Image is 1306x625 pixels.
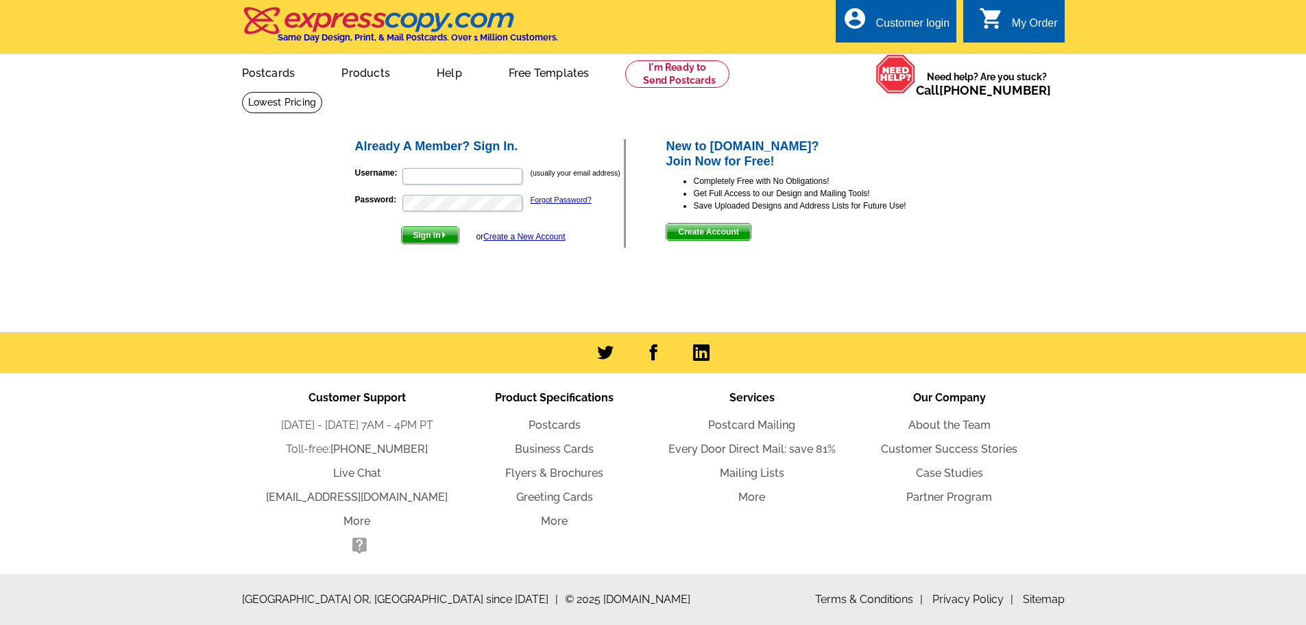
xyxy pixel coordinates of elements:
span: © 2025 [DOMAIN_NAME] [565,591,690,608]
button: Create Account [666,223,751,241]
a: Terms & Conditions [815,593,923,606]
a: Postcards [220,56,317,88]
span: Customer Support [309,391,406,404]
label: Username: [355,167,401,179]
span: Product Specifications [495,391,614,404]
span: [GEOGRAPHIC_DATA] OR, [GEOGRAPHIC_DATA] since [DATE] [242,591,558,608]
h4: Same Day Design, Print, & Mail Postcards. Over 1 Million Customers. [278,32,558,43]
small: (usually your email address) [531,169,620,177]
a: More [343,515,370,528]
div: Customer login [875,17,950,36]
li: Completely Free with No Obligations! [693,175,953,187]
h2: Already A Member? Sign In. [355,139,625,154]
div: or [476,231,565,243]
a: Create a New Account [483,232,565,241]
i: shopping_cart [979,6,1004,31]
a: Help [415,56,484,88]
a: Forgot Password? [531,196,592,204]
a: More [738,491,765,504]
a: Customer Success Stories [881,443,1017,456]
span: Services [729,391,775,404]
a: [PHONE_NUMBER] [939,83,1051,97]
a: Case Studies [916,467,983,480]
a: Greeting Cards [516,491,593,504]
li: Get Full Access to our Design and Mailing Tools! [693,187,953,200]
a: shopping_cart My Order [979,15,1058,32]
a: [PHONE_NUMBER] [330,443,428,456]
div: My Order [1012,17,1058,36]
a: Mailing Lists [720,467,784,480]
a: Flyers & Brochures [505,467,603,480]
a: Business Cards [515,443,594,456]
img: help [875,54,916,94]
li: Toll-free: [258,441,456,458]
a: Products [319,56,412,88]
a: Postcard Mailing [708,418,795,432]
span: Call [916,83,1051,97]
a: Privacy Policy [932,593,1013,606]
a: More [541,515,568,528]
li: [DATE] - [DATE] 7AM - 4PM PT [258,417,456,434]
h2: New to [DOMAIN_NAME]? Join Now for Free! [666,139,953,169]
li: Save Uploaded Designs and Address Lists for Future Use! [693,200,953,212]
a: Live Chat [333,467,381,480]
a: Postcards [529,418,581,432]
a: [EMAIL_ADDRESS][DOMAIN_NAME] [266,491,448,504]
button: Sign In [401,226,459,244]
a: Every Door Direct Mail: save 81% [668,443,836,456]
img: button-next-arrow-white.png [441,232,447,238]
span: Sign In [402,227,459,244]
a: Sitemap [1023,593,1065,606]
span: Need help? Are you stuck? [916,70,1058,97]
a: account_circle Customer login [843,15,950,32]
span: Create Account [666,224,750,240]
i: account_circle [843,6,867,31]
span: Our Company [913,391,986,404]
a: Same Day Design, Print, & Mail Postcards. Over 1 Million Customers. [242,16,558,43]
a: Partner Program [906,491,992,504]
label: Password: [355,193,401,206]
a: Free Templates [487,56,612,88]
a: About the Team [908,418,991,432]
